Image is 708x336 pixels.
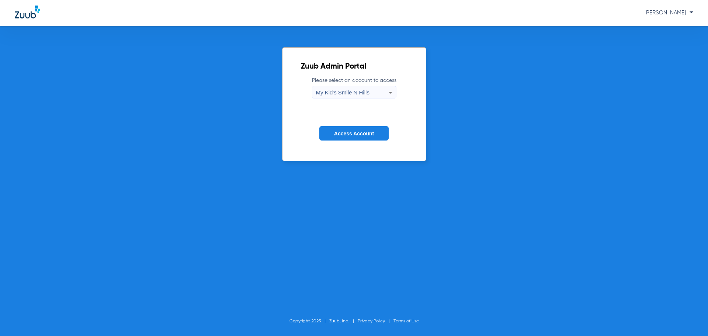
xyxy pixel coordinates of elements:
[289,318,329,325] li: Copyright 2025
[329,318,358,325] li: Zuub, Inc.
[393,319,419,323] a: Terms of Use
[301,63,407,70] h2: Zuub Admin Portal
[671,301,708,336] iframe: Chat Widget
[645,10,693,15] span: [PERSON_NAME]
[358,319,385,323] a: Privacy Policy
[312,77,396,98] label: Please select an account to access
[316,89,369,96] span: My Kid's Smile N Hills
[334,131,374,136] span: Access Account
[319,126,389,141] button: Access Account
[15,6,40,18] img: Zuub Logo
